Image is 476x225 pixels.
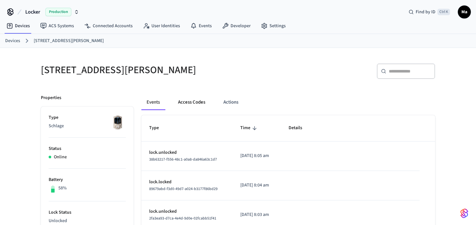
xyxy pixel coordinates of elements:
[49,114,126,121] p: Type
[49,209,126,216] p: Lock Status
[149,149,225,156] p: lock.unlocked
[49,176,126,183] p: Battery
[45,8,71,16] span: Production
[240,152,273,159] p: [DATE] 8:05 am
[149,157,217,162] span: 38b63217-f556-48c1-a0a8-da846a63c1d7
[1,20,35,32] a: Devices
[460,208,468,219] img: SeamLogoGradient.69752ec5.svg
[49,218,126,224] p: Unlocked
[185,20,217,32] a: Events
[79,20,138,32] a: Connected Accounts
[110,114,126,130] img: Schlage Sense Smart Deadbolt with Camelot Trim, Front
[149,123,167,133] span: Type
[49,123,126,129] p: Schlage
[416,9,435,15] span: Find by ID
[41,63,234,77] h5: [STREET_ADDRESS][PERSON_NAME]
[141,95,165,110] button: Events
[41,95,61,101] p: Properties
[149,208,225,215] p: lock.unlocked
[149,179,225,186] p: lock.locked
[35,20,79,32] a: ACS Systems
[54,154,67,161] p: Online
[458,6,470,18] span: Ma
[240,123,259,133] span: Time
[173,95,210,110] button: Access Codes
[437,9,450,15] span: Ctrl K
[34,38,104,44] a: [STREET_ADDRESS][PERSON_NAME]
[138,20,185,32] a: User Identities
[141,95,435,110] div: ant example
[25,8,40,16] span: Locker
[256,20,291,32] a: Settings
[403,6,455,18] div: Find by IDCtrl K
[218,95,244,110] button: Actions
[240,182,273,189] p: [DATE] 8:04 am
[289,123,311,133] span: Details
[458,6,471,18] button: Ma
[217,20,256,32] a: Developer
[58,185,67,192] p: 58%
[240,211,273,218] p: [DATE] 8:03 am
[149,216,216,221] span: 2fa3ea93-d7ca-4e4d-9d0e-02fcabb51f41
[5,38,20,44] a: Devices
[49,145,126,152] p: Status
[149,186,218,192] span: 89679abd-f3d0-49d7-a024-b3177f86bd29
